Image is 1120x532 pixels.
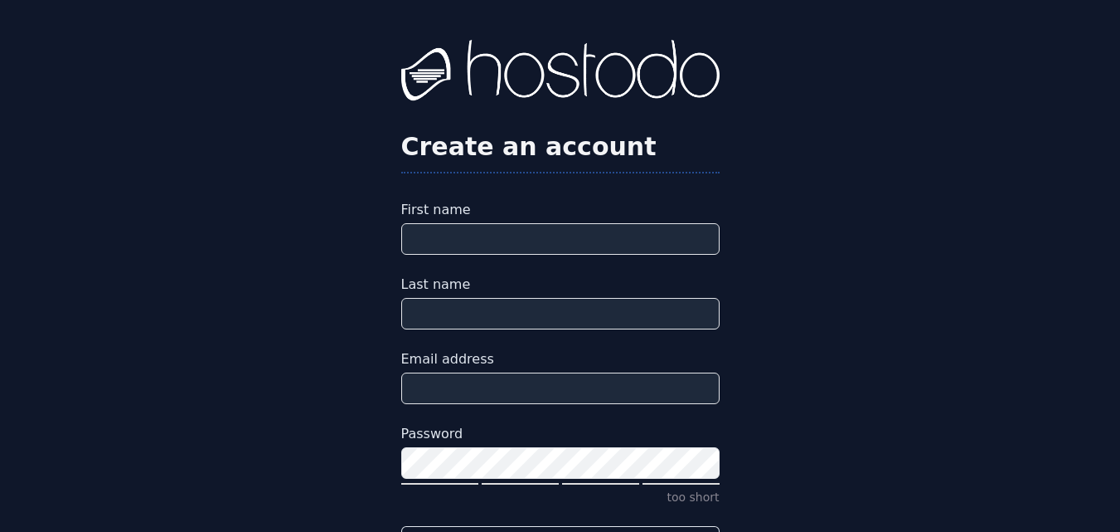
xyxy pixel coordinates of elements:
label: Email address [401,349,720,369]
label: Last name [401,275,720,295]
label: First name [401,200,720,220]
label: Password [401,424,720,444]
p: too short [401,489,720,506]
h2: Create an account [401,132,720,162]
img: Hostodo [401,40,720,106]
